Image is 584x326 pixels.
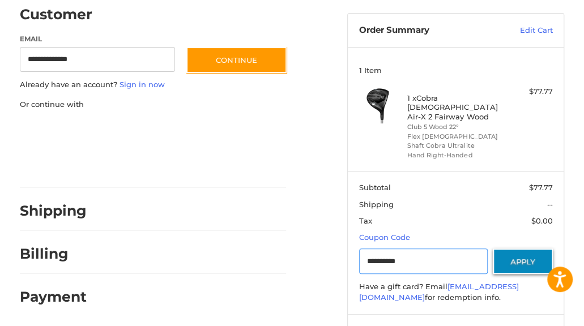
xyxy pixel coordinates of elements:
[20,34,176,44] label: Email
[16,121,101,141] iframe: PayPal-paypal
[491,25,553,36] a: Edit Cart
[504,86,553,97] div: $77.77
[20,288,87,306] h2: Payment
[112,121,197,141] iframe: PayPal-paylater
[359,25,491,36] h3: Order Summary
[20,6,92,23] h2: Customer
[20,202,87,220] h2: Shipping
[547,200,553,209] span: --
[186,47,287,73] button: Continue
[20,99,287,110] p: Or continue with
[407,151,501,160] li: Hand Right-Handed
[531,216,553,225] span: $0.00
[359,248,488,274] input: Gift Certificate or Coupon Code
[407,122,501,132] li: Club 5 Wood 22°
[359,200,394,209] span: Shipping
[529,183,553,192] span: $77.77
[359,183,391,192] span: Subtotal
[359,281,553,303] div: Have a gift card? Email for redemption info.
[120,80,165,89] a: Sign in now
[493,248,553,274] button: Apply
[407,93,501,121] h4: 1 x Cobra [DEMOGRAPHIC_DATA] Air-X 2 Fairway Wood
[20,79,287,91] p: Already have an account?
[407,132,501,141] li: Flex [DEMOGRAPHIC_DATA]
[359,216,372,225] span: Tax
[16,156,101,176] iframe: PayPal-venmo
[407,141,501,151] li: Shaft Cobra Ultralite
[359,233,410,242] a: Coupon Code
[359,66,553,75] h3: 1 Item
[20,245,86,263] h2: Billing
